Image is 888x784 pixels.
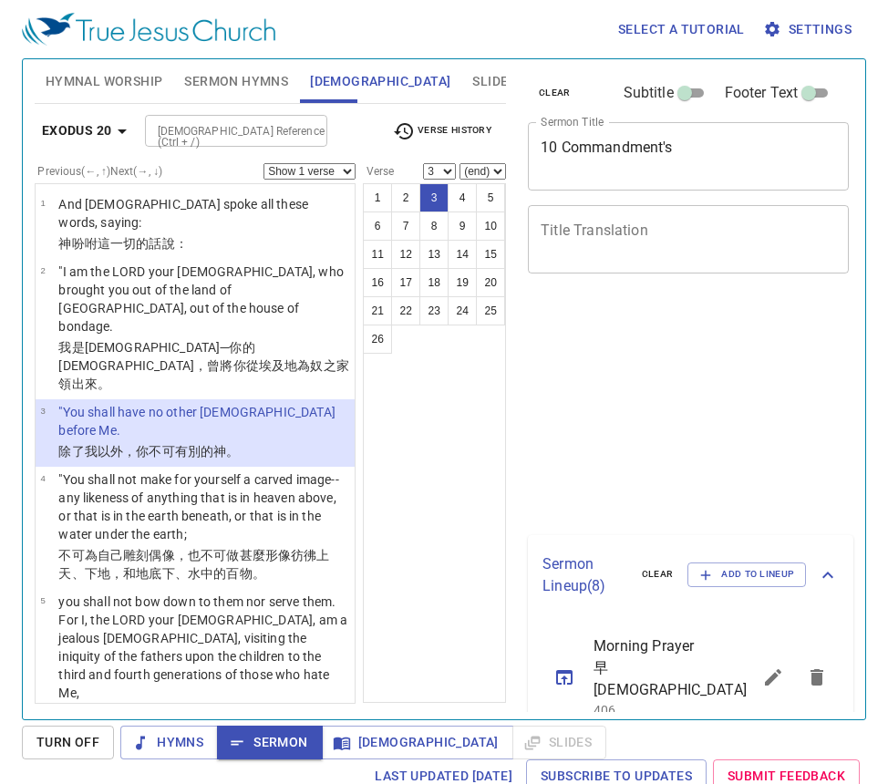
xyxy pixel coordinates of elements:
[213,566,265,581] wh4325: 的百物。
[472,70,515,93] span: Slides
[542,553,627,597] p: Sermon Lineup ( 8 )
[419,268,449,297] button: 18
[22,726,114,759] button: Turn Off
[448,211,477,241] button: 9
[391,268,420,297] button: 17
[419,183,449,212] button: 3
[232,731,307,754] span: Sermon
[363,211,392,241] button: 6
[363,183,392,212] button: 1
[40,406,45,416] span: 3
[135,731,203,754] span: Hymns
[521,293,787,528] iframe: from-child
[217,726,322,759] button: Sermon
[539,85,571,101] span: clear
[98,377,110,391] wh3318: 。
[391,296,420,325] button: 22
[363,166,394,177] label: Verse
[363,240,392,269] button: 11
[382,118,502,145] button: Verse History
[35,114,141,148] button: Exodus 20
[58,403,349,439] p: "You shall have no other [DEMOGRAPHIC_DATA] before Me.
[391,183,420,212] button: 2
[149,566,264,581] wh776: 底下、水中
[110,566,265,581] wh776: ，和地
[594,701,707,719] p: 406
[699,566,794,583] span: Add to Lineup
[448,268,477,297] button: 19
[419,296,449,325] button: 23
[40,265,45,275] span: 2
[618,18,745,41] span: Select a tutorial
[528,535,853,615] div: Sermon Lineup(8)clearAdd to Lineup
[541,139,836,173] textarea: 10 Commandment's
[72,566,265,581] wh8064: 、下地
[594,635,707,701] span: Morning Prayer 早[DEMOGRAPHIC_DATA]
[363,325,392,354] button: 26
[363,296,392,325] button: 21
[58,566,264,581] wh4605: 天
[419,240,449,269] button: 13
[58,234,349,253] p: 神
[213,444,239,459] wh312: 神
[40,198,45,208] span: 1
[58,548,329,581] wh6213: 偶像
[363,268,392,297] button: 16
[391,211,420,241] button: 7
[42,119,112,142] b: Exodus 20
[725,82,799,104] span: Footer Text
[98,236,188,251] wh1696: 這一切的話
[58,593,349,702] p: you shall not bow down to them nor serve them. For I, the LORD your [DEMOGRAPHIC_DATA], am a jeal...
[448,240,477,269] button: 14
[58,263,349,335] p: "I am the LORD your [DEMOGRAPHIC_DATA], who brought you out of the land of [GEOGRAPHIC_DATA], out...
[162,236,188,251] wh1697: 說
[642,566,674,583] span: clear
[759,13,859,46] button: Settings
[123,444,239,459] wh6440: ，你不可有別的
[58,338,349,393] p: 我是[DEMOGRAPHIC_DATA]
[767,18,852,41] span: Settings
[37,166,162,177] label: Previous (←, ↑) Next (→, ↓)
[184,70,288,93] span: Sermon Hymns
[58,546,349,583] p: 不可為自己雕刻
[624,82,674,104] span: Subtitle
[58,442,349,460] p: 除了我以外
[58,377,110,391] wh1004: 領出來
[448,296,477,325] button: 24
[58,195,349,232] p: And [DEMOGRAPHIC_DATA] spoke all these words, saying:
[46,70,163,93] span: Hymnal Worship
[419,211,449,241] button: 8
[40,473,45,483] span: 4
[40,595,45,605] span: 5
[22,13,275,46] img: True Jesus Church
[611,13,752,46] button: Select a tutorial
[476,240,505,269] button: 15
[72,236,188,251] wh430: 吩咐
[58,340,349,391] wh3068: ─你的 [DEMOGRAPHIC_DATA]
[322,726,513,759] button: [DEMOGRAPHIC_DATA]
[476,296,505,325] button: 25
[150,120,292,141] input: Type Bible Reference
[58,548,329,581] wh6459: ，也不可做甚麼形像
[175,236,188,251] wh559: ：
[687,562,806,586] button: Add to Lineup
[36,731,99,754] span: Turn Off
[476,268,505,297] button: 20
[391,240,420,269] button: 12
[631,563,685,585] button: clear
[58,358,349,391] wh430: ，曾將你從埃及
[448,183,477,212] button: 4
[528,82,582,104] button: clear
[393,120,491,142] span: Verse History
[336,731,499,754] span: [DEMOGRAPHIC_DATA]
[226,444,239,459] wh312: 。
[310,70,450,93] span: [DEMOGRAPHIC_DATA]
[120,726,218,759] button: Hymns
[58,470,349,543] p: "You shall not make for yourself a carved image--any likeness of anything that is in heaven above...
[476,183,505,212] button: 5
[476,211,505,241] button: 10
